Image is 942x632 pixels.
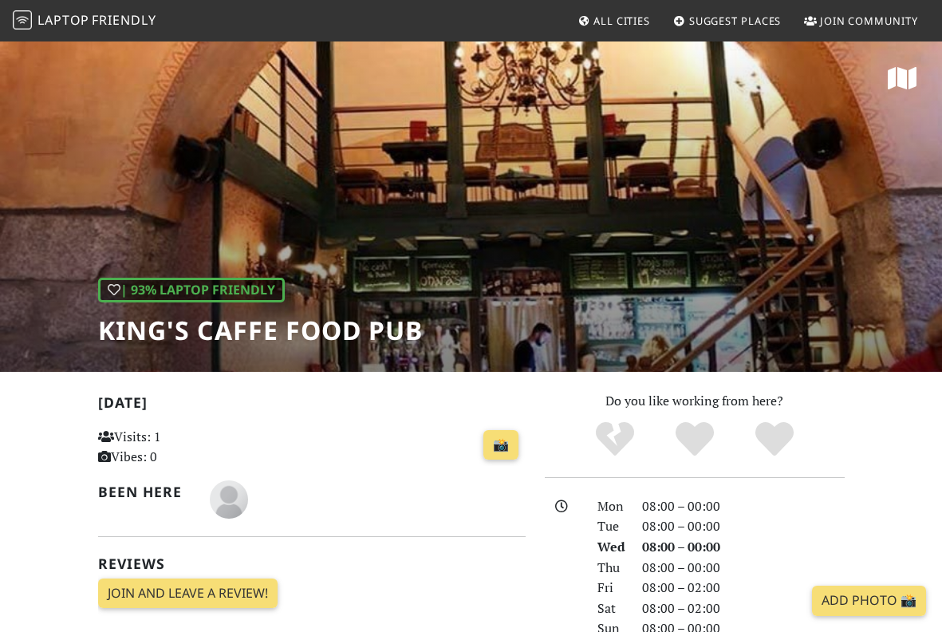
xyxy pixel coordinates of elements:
[98,278,285,303] div: | 93% Laptop Friendly
[210,480,248,519] img: blank-535327c66bd565773addf3077783bbfce4b00ec00e9fd257753287c682c7fa38.png
[98,427,228,468] p: Visits: 1 Vibes: 0
[92,11,156,29] span: Friendly
[588,578,633,598] div: Fri
[545,391,845,412] p: Do you like working from here?
[210,489,248,507] span: Sandi Baressi Šegota
[735,420,814,460] div: Definitely!
[798,6,924,35] a: Join Community
[98,579,278,609] a: Join and leave a review!
[98,315,423,346] h1: King's Caffe Food Pub
[633,558,854,579] div: 08:00 – 00:00
[37,11,89,29] span: Laptop
[633,516,854,537] div: 08:00 – 00:00
[588,516,633,537] div: Tue
[633,578,854,598] div: 08:00 – 02:00
[633,537,854,558] div: 08:00 – 00:00
[575,420,655,460] div: No
[588,537,633,558] div: Wed
[588,598,633,619] div: Sat
[98,484,191,500] h2: Been here
[667,6,788,35] a: Suggest Places
[655,420,735,460] div: Yes
[13,7,156,35] a: LaptopFriendly LaptopFriendly
[820,14,918,28] span: Join Community
[483,430,518,460] a: 📸
[633,496,854,517] div: 08:00 – 00:00
[13,10,32,30] img: LaptopFriendly
[689,14,782,28] span: Suggest Places
[593,14,650,28] span: All Cities
[571,6,656,35] a: All Cities
[812,586,926,616] a: Add Photo 📸
[588,558,633,579] div: Thu
[98,394,526,417] h2: [DATE]
[633,598,854,619] div: 08:00 – 02:00
[588,496,633,517] div: Mon
[98,555,526,572] h2: Reviews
